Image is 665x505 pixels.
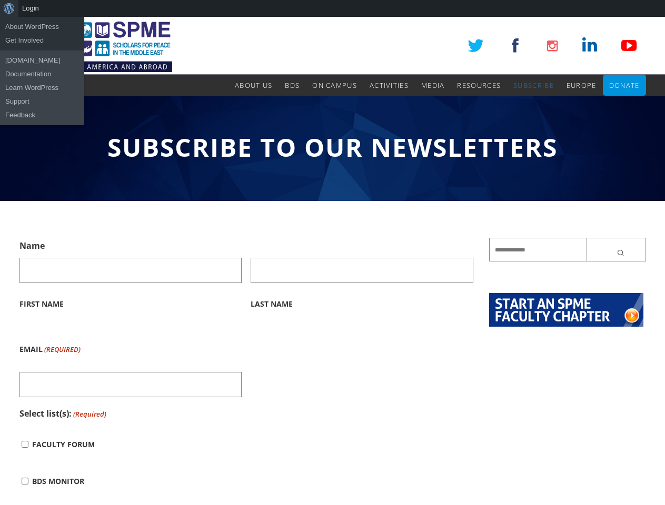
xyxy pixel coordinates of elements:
[107,130,558,164] span: Subscribe to Our Newsletters
[567,80,597,90] span: Europe
[251,331,411,372] iframe: reCAPTCHA
[285,80,300,90] span: BDS
[32,426,95,463] label: Faculty Forum
[513,75,554,96] a: Subscribe
[43,331,81,368] span: (Required)
[251,283,473,322] label: Last Name
[235,80,272,90] span: About Us
[235,75,272,96] a: About Us
[609,75,640,96] a: Donate
[19,406,106,422] legend: Select list(s):
[567,75,597,96] a: Europe
[489,293,643,327] img: start-chapter2.png
[19,238,45,254] legend: Name
[32,463,84,500] label: BDS Monitor
[421,80,445,90] span: Media
[312,75,357,96] a: On Campus
[370,75,409,96] a: Activities
[72,406,106,422] span: (Required)
[19,331,81,368] label: Email
[513,80,554,90] span: Subscribe
[609,80,640,90] span: Donate
[285,75,300,96] a: BDS
[19,283,242,322] label: First Name
[370,80,409,90] span: Activities
[421,75,445,96] a: Media
[457,80,501,90] span: Resources
[457,75,501,96] a: Resources
[312,80,357,90] span: On Campus
[19,17,172,75] img: SPME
